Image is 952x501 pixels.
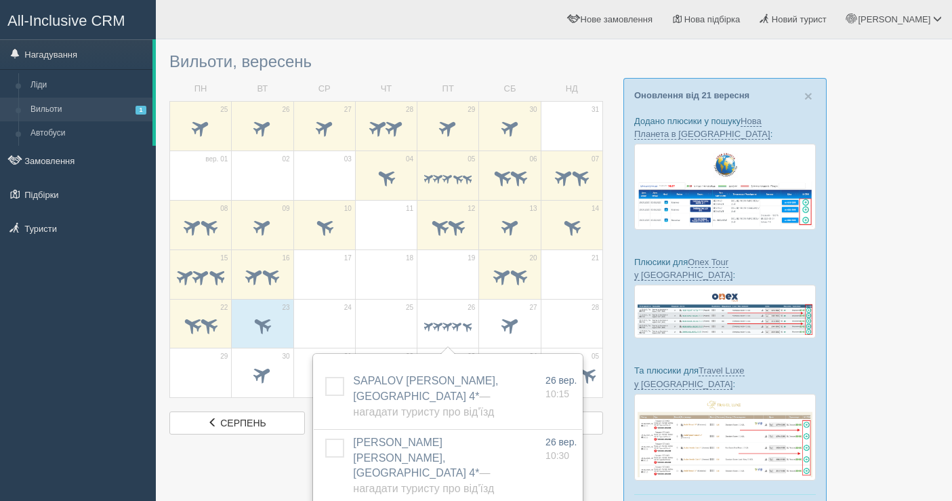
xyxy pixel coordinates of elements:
span: 22 [220,303,228,313]
img: travel-luxe-%D0%BF%D0%BE%D0%B4%D0%B1%D0%BE%D1%80%D0%BA%D0%B0-%D1%81%D1%80%D0%BC-%D0%B4%D0%BB%D1%8... [634,394,816,481]
span: 27 [344,105,352,115]
span: 11 [406,204,413,214]
span: 25 [220,105,228,115]
span: Нове замовлення [581,14,653,24]
td: ПН [170,77,232,101]
span: 02 [406,352,413,361]
span: 18 [406,254,413,263]
a: Оновлення від 21 вересня [634,90,749,100]
span: 05 [468,155,475,164]
a: серпень [169,412,305,435]
span: 19 [468,254,475,263]
span: 16 [282,254,289,263]
a: SAPALOV [PERSON_NAME], [GEOGRAPHIC_DATA] 4*— Нагадати туристу про від'їзд [353,375,498,418]
td: ВТ [232,77,293,101]
span: 13 [530,204,537,214]
td: СР [293,77,355,101]
span: 28 [406,105,413,115]
img: onex-tour-proposal-crm-for-travel-agency.png [634,285,816,338]
span: 08 [220,204,228,214]
p: Плюсики для : [634,256,816,281]
td: ПТ [417,77,479,101]
td: НД [541,77,602,101]
h3: Вильоти, вересень [169,53,603,71]
span: 17 [344,254,352,263]
span: 25 [406,303,413,313]
span: 06 [530,155,537,164]
span: 05 [592,352,599,361]
p: Додано плюсики у пошуку : [634,115,816,140]
span: жовт. 01 [326,352,352,361]
img: new-planet-%D0%BF%D1%96%D0%B4%D0%B1%D1%96%D1%80%D0%BA%D0%B0-%D1%81%D1%80%D0%BC-%D0%B4%D0%BB%D1%8F... [634,144,816,229]
span: 21 [592,254,599,263]
span: Новий турист [772,14,827,24]
span: 03 [468,352,475,361]
span: 04 [530,352,537,361]
span: 04 [406,155,413,164]
a: Вильоти1 [24,98,152,122]
span: 31 [592,105,599,115]
span: 26 вер. [545,437,577,447]
span: 10:30 [545,450,569,461]
button: Close [804,89,812,103]
td: СБ [479,77,541,101]
a: All-Inclusive CRM [1,1,155,38]
span: 24 [344,303,352,313]
span: 14 [592,204,599,214]
span: [PERSON_NAME] [858,14,930,24]
span: 27 [530,303,537,313]
a: 26 вер. 10:30 [545,435,577,462]
span: 29 [468,105,475,115]
span: 12 [468,204,475,214]
span: 20 [530,254,537,263]
span: Нова підбірка [684,14,741,24]
span: 10 [344,204,352,214]
span: 07 [592,155,599,164]
p: Та плюсики для : [634,364,816,390]
span: 1 [136,106,146,115]
span: серпень [220,418,266,428]
span: 02 [282,155,289,164]
span: 26 [282,105,289,115]
span: 23 [282,303,289,313]
span: 28 [592,303,599,313]
span: вер. 01 [205,155,228,164]
span: 10:15 [545,388,569,399]
span: 26 [468,303,475,313]
a: Ліди [24,73,152,98]
span: 03 [344,155,352,164]
td: ЧТ [355,77,417,101]
span: SAPALOV [PERSON_NAME], [GEOGRAPHIC_DATA] 4* [353,375,498,418]
span: × [804,88,812,104]
span: [PERSON_NAME] [PERSON_NAME], [GEOGRAPHIC_DATA] 4* [353,437,494,495]
span: 30 [530,105,537,115]
span: 29 [220,352,228,361]
span: All-Inclusive CRM [7,12,125,29]
span: 26 вер. [545,375,577,386]
a: Travel Luxe у [GEOGRAPHIC_DATA] [634,365,745,389]
a: [PERSON_NAME] [PERSON_NAME], [GEOGRAPHIC_DATA] 4*— Нагадати туристу про від'їзд [353,437,494,495]
span: — Нагадати туристу про від'їзд [353,390,494,418]
a: 26 вер. 10:15 [545,374,577,401]
span: 30 [282,352,289,361]
span: 15 [220,254,228,263]
span: 09 [282,204,289,214]
a: Автобуси [24,121,152,146]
